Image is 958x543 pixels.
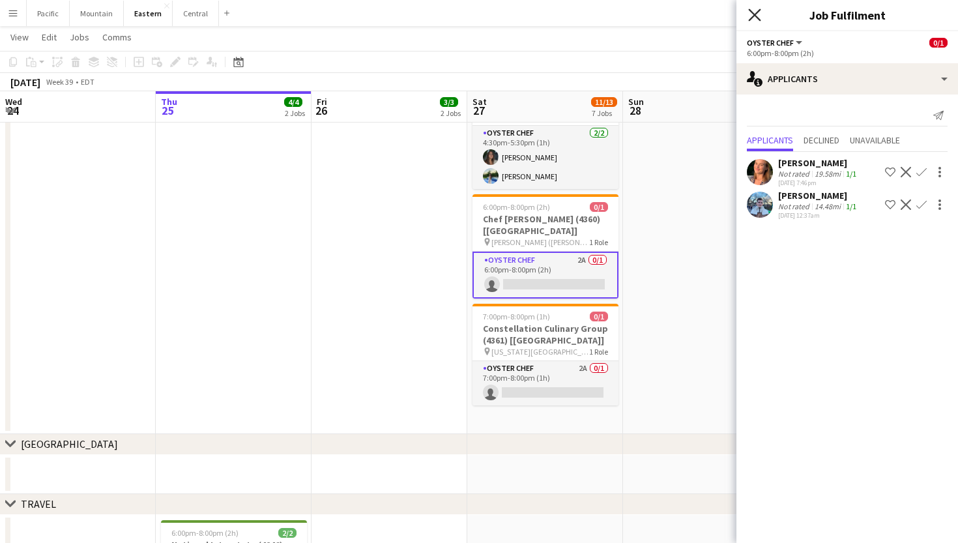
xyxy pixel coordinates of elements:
button: Oyster Chef [747,38,804,48]
span: 0/1 [590,312,608,321]
span: Jobs [70,31,89,43]
h3: Job Fulfilment [736,7,958,23]
span: Sat [472,96,487,108]
span: 24 [3,103,22,118]
span: 7:00pm-8:00pm (1h) [483,312,550,321]
span: 4/4 [284,97,302,107]
button: Eastern [124,1,173,26]
div: Not rated [778,201,812,211]
button: Mountain [70,1,124,26]
app-card-role: Oyster Chef2A0/17:00pm-8:00pm (1h) [472,361,618,405]
app-skills-label: 1/1 [846,201,856,211]
a: Edit [36,29,62,46]
span: Wed [5,96,22,108]
span: 1 Role [589,347,608,357]
div: [PERSON_NAME] [778,157,859,169]
span: 0/1 [929,38,948,48]
span: 28 [626,103,644,118]
app-job-card: 7:00pm-8:00pm (1h)0/1Constellation Culinary Group (4361) [[GEOGRAPHIC_DATA]] [US_STATE][GEOGRAPHI... [472,304,618,405]
div: 2 Jobs [441,108,461,118]
div: 14.48mi [812,201,843,211]
app-job-card: 4:30pm-5:30pm (1h)2/2[PERSON_NAME] Catering & Event Planning (3849) [[GEOGRAPHIC_DATA]] - TIME TB... [472,68,618,189]
span: Thu [161,96,177,108]
app-card-role: Oyster Chef2/24:30pm-5:30pm (1h)[PERSON_NAME][PERSON_NAME] [472,126,618,189]
div: [DATE] [10,76,40,89]
span: Declined [804,136,839,145]
span: 6:00pm-8:00pm (2h) [171,528,239,538]
span: Fri [317,96,327,108]
div: EDT [81,77,94,87]
span: 25 [159,103,177,118]
span: 11/13 [591,97,617,107]
span: 3/3 [440,97,458,107]
div: 19.58mi [812,169,843,179]
span: Unavailable [850,136,900,145]
div: 6:00pm-8:00pm (2h) [747,48,948,58]
div: [DATE] 12:37am [778,211,859,220]
h3: Chef [PERSON_NAME] (4360) [[GEOGRAPHIC_DATA]] [472,213,618,237]
span: View [10,31,29,43]
span: [US_STATE][GEOGRAPHIC_DATA] ([GEOGRAPHIC_DATA], [GEOGRAPHIC_DATA]) [491,347,589,357]
span: 2/2 [278,528,297,538]
span: Oyster Chef [747,38,794,48]
a: View [5,29,34,46]
h3: Constellation Culinary Group (4361) [[GEOGRAPHIC_DATA]] [472,323,618,346]
div: [PERSON_NAME] [778,190,859,201]
div: 2 Jobs [285,108,305,118]
div: TRAVEL [21,497,56,510]
span: Sun [628,96,644,108]
div: [DATE] 7:46pm [778,179,859,187]
span: Applicants [747,136,793,145]
div: Applicants [736,63,958,95]
app-card-role: Oyster Chef2A0/16:00pm-8:00pm (2h) [472,252,618,299]
span: 1 Role [589,237,608,247]
a: Comms [97,29,137,46]
div: [GEOGRAPHIC_DATA] [21,437,118,450]
span: Edit [42,31,57,43]
span: 0/1 [590,202,608,212]
app-job-card: 6:00pm-8:00pm (2h)0/1Chef [PERSON_NAME] (4360) [[GEOGRAPHIC_DATA]] [PERSON_NAME] ([PERSON_NAME][G... [472,194,618,299]
button: Pacific [27,1,70,26]
div: 7 Jobs [592,108,617,118]
span: 27 [471,103,487,118]
a: Jobs [65,29,94,46]
span: Comms [102,31,132,43]
span: [PERSON_NAME] ([PERSON_NAME][GEOGRAPHIC_DATA], [GEOGRAPHIC_DATA]) [491,237,589,247]
span: 6:00pm-8:00pm (2h) [483,202,550,212]
button: Central [173,1,219,26]
span: Week 39 [43,77,76,87]
span: 26 [315,103,327,118]
app-skills-label: 1/1 [846,169,856,179]
div: Not rated [778,169,812,179]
